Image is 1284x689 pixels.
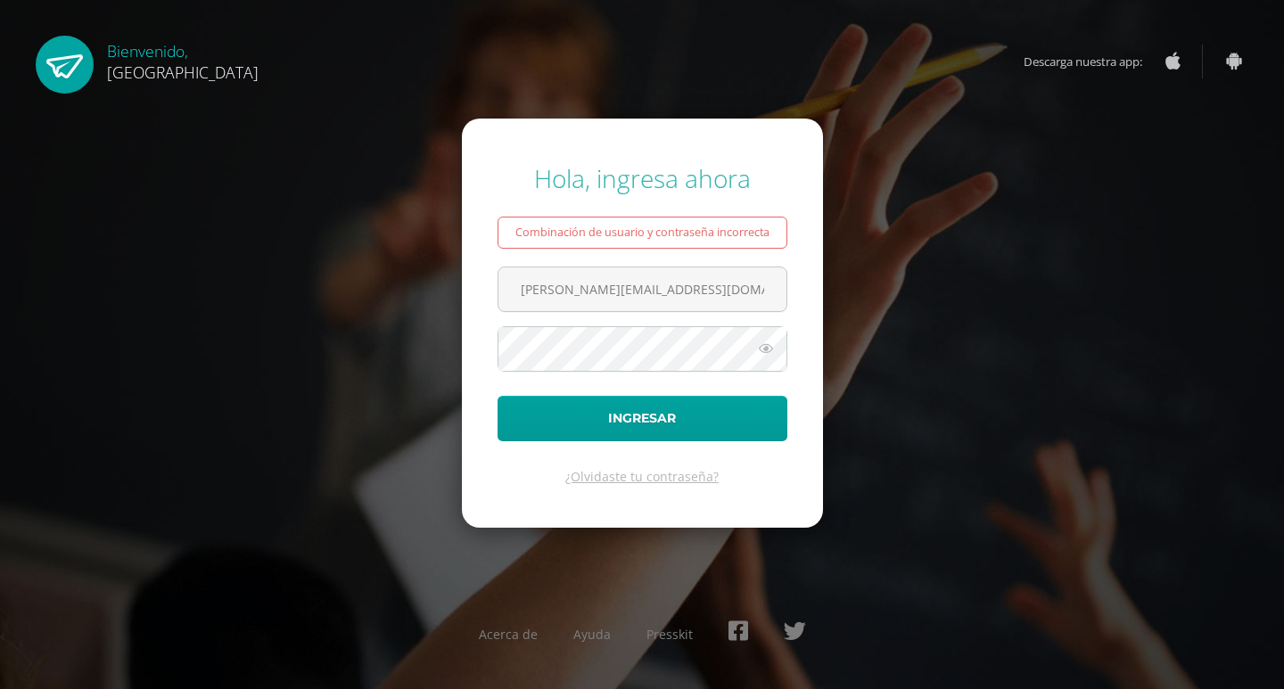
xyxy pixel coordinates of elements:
span: [GEOGRAPHIC_DATA] [107,62,259,83]
a: Ayuda [573,626,611,643]
div: Combinación de usuario y contraseña incorrecta [498,217,787,249]
span: Descarga nuestra app: [1024,45,1160,78]
div: Bienvenido, [107,36,259,83]
a: Presskit [646,626,693,643]
a: ¿Olvidaste tu contraseña? [565,468,719,485]
button: Ingresar [498,396,787,441]
input: Correo electrónico o usuario [498,267,786,311]
a: Acerca de [479,626,538,643]
div: Hola, ingresa ahora [498,161,787,195]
